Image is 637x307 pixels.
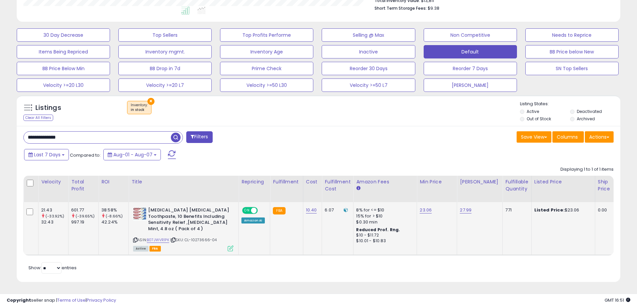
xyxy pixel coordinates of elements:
[103,149,161,160] button: Aug-01 - Aug-07
[534,207,590,213] div: $23.06
[557,134,578,140] span: Columns
[520,101,620,107] p: Listing States:
[273,178,300,185] div: Fulfillment
[505,207,526,213] div: 771
[118,79,212,92] button: Velocity >=20 L7
[131,108,148,112] div: in stock
[148,207,229,234] b: [MEDICAL_DATA] [MEDICAL_DATA] Toothpaste, 10 Benefits Including Sensitivity Relief ,[MEDICAL_DATA...
[552,131,584,143] button: Columns
[131,103,148,113] span: Inventory :
[356,185,360,191] small: Amazon Fees.
[322,79,415,92] button: Velocity >=50 L7
[322,45,415,58] button: Inactive
[257,208,268,213] span: OFF
[35,103,61,113] h5: Listings
[7,297,31,303] strong: Copyright
[147,98,154,105] button: ×
[420,207,432,213] a: 23.06
[356,207,412,213] div: 8% for <= $10
[113,151,152,158] span: Aug-01 - Aug-07
[534,178,592,185] div: Listed Price
[133,207,233,251] div: ASIN:
[101,207,128,213] div: 38.58%
[118,62,212,75] button: BB Drop in 7d
[525,28,619,42] button: Needs to Reprice
[41,178,66,185] div: Velocity
[306,178,319,185] div: Cost
[598,178,611,192] div: Ship Price
[87,297,116,303] a: Privacy Policy
[356,227,400,233] b: Reduced Prof. Rng.
[220,79,313,92] button: Velocity >=50 L30
[220,28,313,42] button: Top Profits Performe
[534,207,565,213] b: Listed Price:
[24,149,69,160] button: Last 7 Days
[243,208,251,213] span: ON
[420,178,454,185] div: Min Price
[560,166,614,173] div: Displaying 1 to 1 of 1 items
[220,45,313,58] button: Inventory Age
[460,178,500,185] div: [PERSON_NAME]
[23,115,53,121] div: Clear All Filters
[460,207,471,213] a: 27.99
[149,246,161,252] span: FBA
[147,237,169,243] a: B07JWVR1PK
[17,79,110,92] button: Velocity >=20 L30
[356,213,412,219] div: 15% for > $10
[273,207,285,214] small: FBA
[322,28,415,42] button: Selling @ Max
[71,207,98,213] div: 601.77
[101,219,128,225] div: 42.24%
[525,62,619,75] button: SN Top Sellers
[356,219,412,225] div: $0.30 min
[101,178,126,185] div: ROI
[424,62,517,75] button: Reorder 7 Days
[133,207,146,220] img: 610ZsSvw4sL._SL40_.jpg
[505,178,528,192] div: Fulfillable Quantity
[527,116,551,122] label: Out of Stock
[322,62,415,75] button: Reorder 30 Days
[605,297,630,303] span: 2025-08-15 16:51 GMT
[186,131,212,143] button: Filters
[118,45,212,58] button: Inventory mgmt.
[424,28,517,42] button: Non Competitive
[70,152,101,158] span: Compared to:
[57,297,86,303] a: Terms of Use
[118,28,212,42] button: Top Sellers
[71,178,96,192] div: Total Profit
[106,213,123,219] small: (-8.66%)
[356,178,414,185] div: Amazon Fees
[585,131,614,143] button: Actions
[428,5,439,11] span: $9.38
[598,207,609,213] div: 0.00
[17,28,110,42] button: 30 Day Decrease
[220,62,313,75] button: Prime Check
[325,207,348,213] div: 6.07
[45,213,64,219] small: (-33.92%)
[133,246,148,252] span: All listings currently available for purchase on Amazon
[41,207,68,213] div: 21.43
[131,178,236,185] div: Title
[424,79,517,92] button: [PERSON_NAME]
[17,45,110,58] button: Items Being Repriced
[17,62,110,75] button: BB Price Below Min
[306,207,317,213] a: 10.40
[34,151,61,158] span: Last 7 Days
[525,45,619,58] button: BB Price below New
[527,109,539,114] label: Active
[7,297,116,304] div: seller snap | |
[76,213,95,219] small: (-39.65%)
[577,109,602,114] label: Deactivated
[325,178,350,192] div: Fulfillment Cost
[71,219,98,225] div: 997.19
[517,131,551,143] button: Save View
[577,116,595,122] label: Archived
[375,5,427,11] b: Short Term Storage Fees:
[241,217,265,223] div: Amazon AI
[28,265,77,271] span: Show: entries
[424,45,517,58] button: Default
[41,219,68,225] div: 32.43
[356,238,412,244] div: $10.01 - $10.83
[170,237,217,243] span: | SKU: CL-10273666-04
[356,233,412,238] div: $10 - $11.72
